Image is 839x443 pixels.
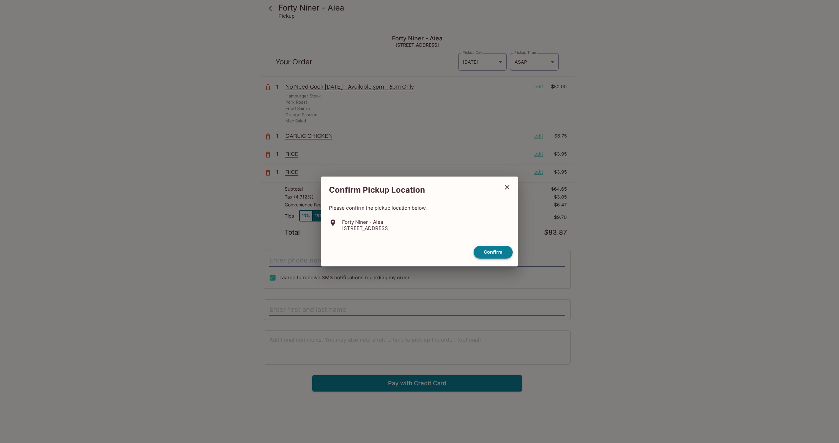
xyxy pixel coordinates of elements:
[474,246,513,259] button: confirm
[342,219,390,225] p: Forty Niner - Aiea
[499,179,515,196] button: close
[329,205,510,211] p: Please confirm the pickup location below.
[321,182,499,198] h2: Confirm Pickup Location
[342,225,390,231] p: [STREET_ADDRESS]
